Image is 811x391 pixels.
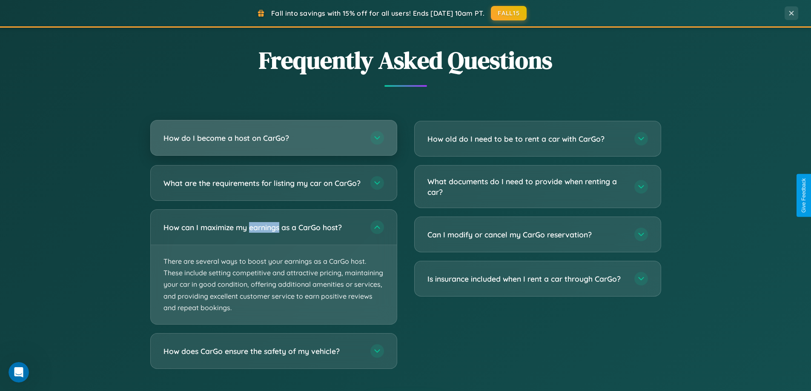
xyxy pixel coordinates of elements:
[163,346,362,357] h3: How does CarGo ensure the safety of my vehicle?
[427,134,626,144] h3: How old do I need to be to rent a car with CarGo?
[427,229,626,240] h3: Can I modify or cancel my CarGo reservation?
[163,222,362,233] h3: How can I maximize my earnings as a CarGo host?
[163,178,362,188] h3: What are the requirements for listing my car on CarGo?
[427,274,626,284] h3: Is insurance included when I rent a car through CarGo?
[9,362,29,382] iframe: Intercom live chat
[271,9,484,17] span: Fall into savings with 15% off for all users! Ends [DATE] 10am PT.
[491,6,527,20] button: FALL15
[163,133,362,143] h3: How do I become a host on CarGo?
[427,176,626,197] h3: What documents do I need to provide when renting a car?
[801,178,807,213] div: Give Feedback
[150,44,661,77] h2: Frequently Asked Questions
[151,245,397,324] p: There are several ways to boost your earnings as a CarGo host. These include setting competitive ...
